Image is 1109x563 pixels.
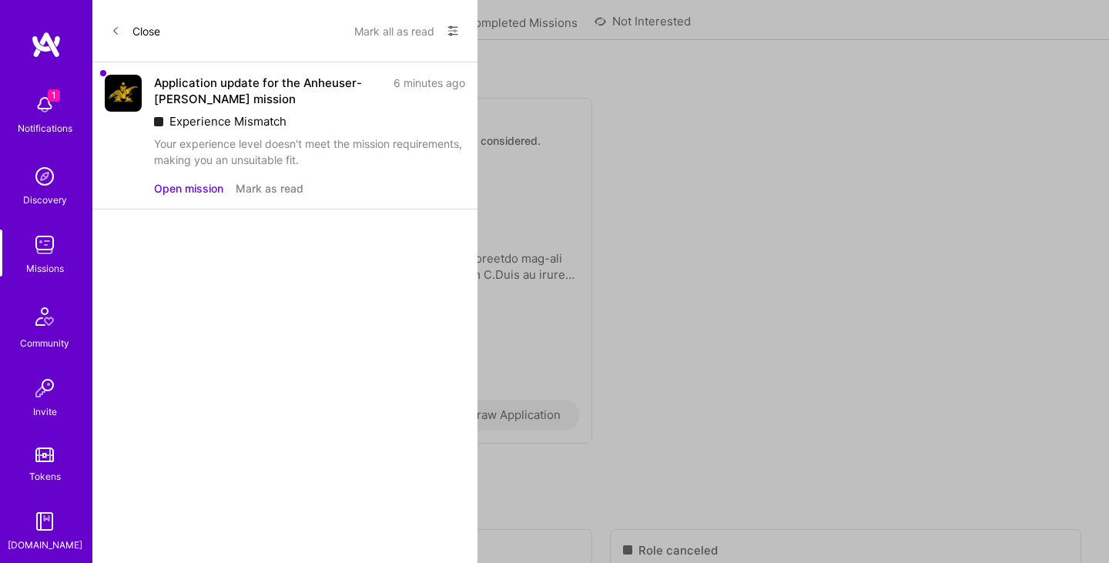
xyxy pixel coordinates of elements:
[35,447,54,462] img: tokens
[23,192,67,208] div: Discovery
[154,75,384,107] div: Application update for the Anheuser-[PERSON_NAME] mission
[29,161,60,192] img: discovery
[29,468,61,484] div: Tokens
[29,373,60,404] img: Invite
[111,18,160,43] button: Close
[26,298,63,335] img: Community
[394,75,465,107] div: 6 minutes ago
[236,180,303,196] button: Mark as read
[154,136,465,168] div: Your experience level doesn't meet the mission requirements, making you an unsuitable fit.
[29,230,60,260] img: teamwork
[154,180,223,196] button: Open mission
[8,537,82,553] div: [DOMAIN_NAME]
[105,75,142,112] img: Company Logo
[20,335,69,351] div: Community
[33,404,57,420] div: Invite
[26,260,64,276] div: Missions
[354,18,434,43] button: Mark all as read
[154,113,465,129] div: Experience Mismatch
[31,31,62,59] img: logo
[29,506,60,537] img: guide book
